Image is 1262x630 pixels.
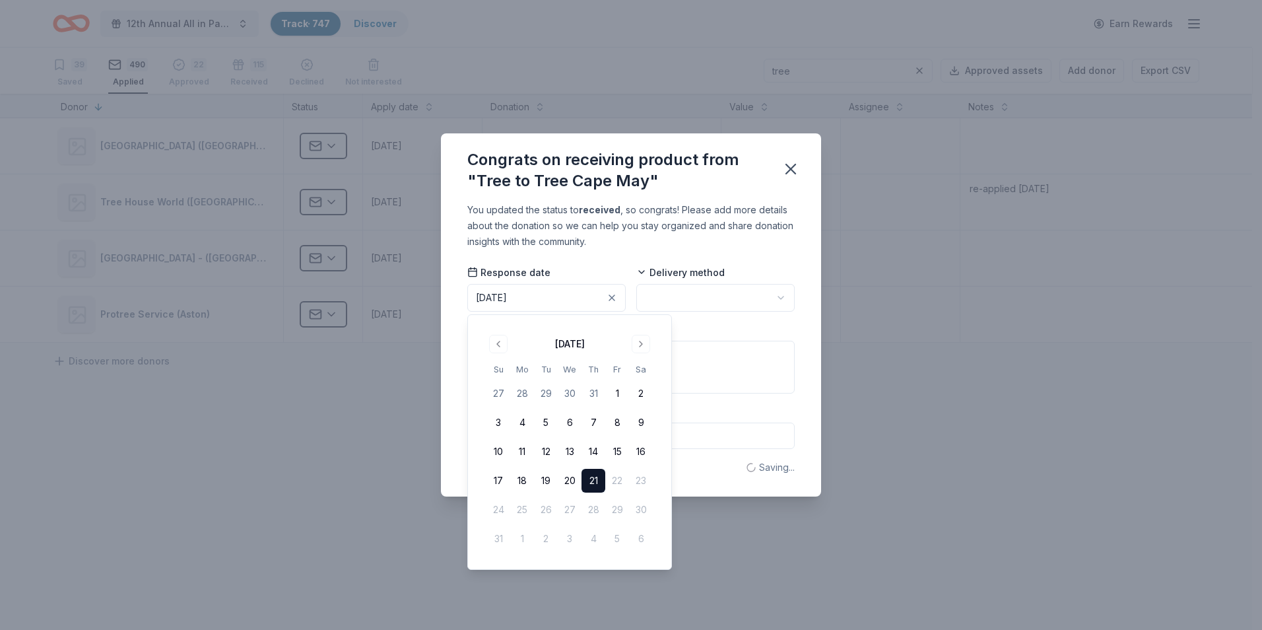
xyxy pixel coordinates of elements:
[534,382,558,405] button: 29
[476,290,507,306] div: [DATE]
[486,440,510,464] button: 10
[605,411,629,435] button: 8
[486,363,510,376] th: Sunday
[467,202,795,250] div: You updated the status to , so congrats! Please add more details about the donation so we can hel...
[629,411,653,435] button: 9
[605,382,629,405] button: 1
[632,335,650,353] button: Go to next month
[555,336,585,352] div: [DATE]
[486,382,510,405] button: 27
[581,440,605,464] button: 14
[605,440,629,464] button: 15
[534,411,558,435] button: 5
[579,204,620,215] b: received
[558,382,581,405] button: 30
[558,469,581,493] button: 20
[467,284,626,312] button: [DATE]
[558,440,581,464] button: 13
[534,469,558,493] button: 19
[581,363,605,376] th: Thursday
[489,335,508,353] button: Go to previous month
[486,411,510,435] button: 3
[605,363,629,376] th: Friday
[510,469,534,493] button: 18
[486,469,510,493] button: 17
[629,363,653,376] th: Saturday
[510,363,534,376] th: Monday
[510,382,534,405] button: 28
[534,363,558,376] th: Tuesday
[629,440,653,464] button: 16
[510,440,534,464] button: 11
[629,382,653,405] button: 2
[581,382,605,405] button: 31
[581,469,605,493] button: 21
[467,266,550,279] span: Response date
[534,440,558,464] button: 12
[510,411,534,435] button: 4
[558,411,581,435] button: 6
[467,149,766,192] div: Congrats on receiving product from "Tree to Tree Cape May"
[581,411,605,435] button: 7
[558,363,581,376] th: Wednesday
[636,266,725,279] span: Delivery method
